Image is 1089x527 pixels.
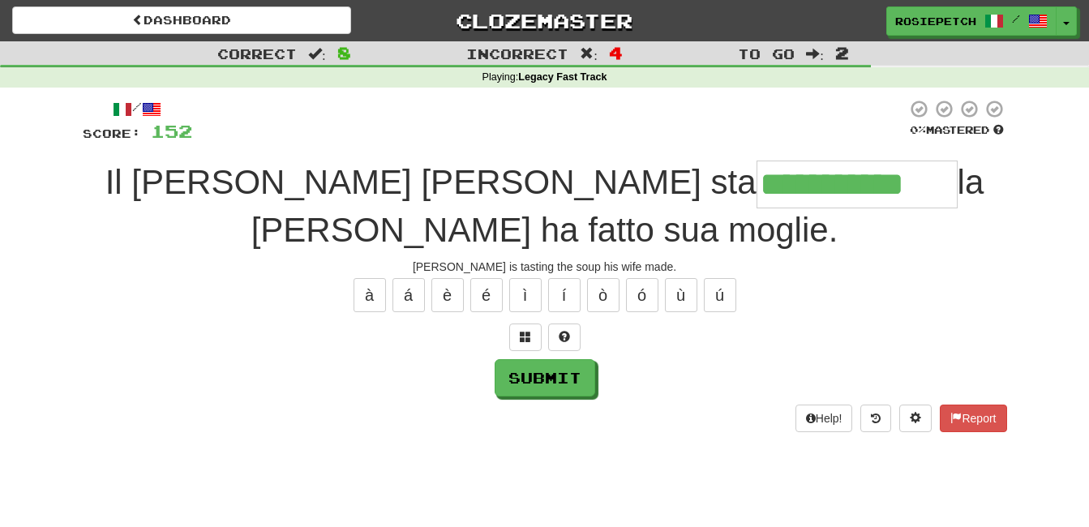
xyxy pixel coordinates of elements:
button: à [354,278,386,312]
button: Switch sentence to multiple choice alt+p [509,323,542,351]
span: Incorrect [466,45,568,62]
span: To go [738,45,795,62]
button: á [392,278,425,312]
button: ò [587,278,620,312]
a: Clozemaster [375,6,714,35]
span: Il [PERSON_NAME] [PERSON_NAME] sta [105,163,757,201]
strong: Legacy Fast Track [518,71,607,83]
span: Score: [83,126,141,140]
span: rosiepetch [895,14,976,28]
button: è [431,278,464,312]
button: ú [704,278,736,312]
button: Single letter hint - you only get 1 per sentence and score half the points! alt+h [548,323,581,351]
button: í [548,278,581,312]
span: : [580,47,598,61]
button: ù [665,278,697,312]
a: rosiepetch / [886,6,1057,36]
button: é [470,278,503,312]
span: la [PERSON_NAME] ha fatto sua moglie. [251,163,984,249]
span: / [1012,13,1020,24]
a: Dashboard [12,6,351,34]
span: Correct [217,45,297,62]
div: Mastered [907,123,1007,138]
button: ó [626,278,658,312]
span: 0 % [910,123,926,136]
button: Help! [795,405,853,432]
button: ì [509,278,542,312]
span: : [308,47,326,61]
button: Report [940,405,1006,432]
span: 152 [151,121,192,141]
div: [PERSON_NAME] is tasting the soup his wife made. [83,259,1007,275]
button: Round history (alt+y) [860,405,891,432]
span: 8 [337,43,351,62]
span: : [806,47,824,61]
div: / [83,99,192,119]
span: 4 [609,43,623,62]
button: Submit [495,359,595,396]
span: 2 [835,43,849,62]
